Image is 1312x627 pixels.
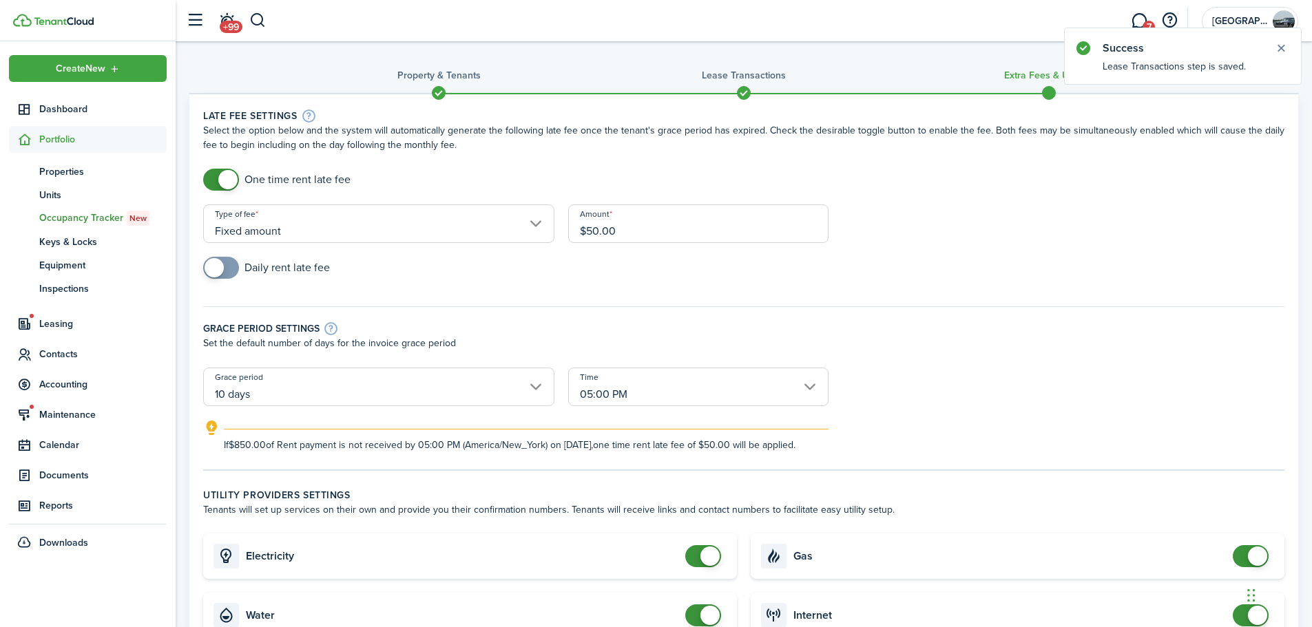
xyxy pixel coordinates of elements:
h3: Property & Tenants [397,68,481,83]
span: Reports [39,498,167,513]
span: Equipment [39,258,167,273]
span: Contacts [39,347,167,361]
span: Accounting [39,377,167,392]
card-title: Electricity [246,550,678,562]
i: outline [203,420,220,436]
a: Units [9,183,167,206]
span: Units [39,188,167,202]
button: Search [249,9,267,32]
img: TenantCloud [34,17,94,25]
a: Reports [9,492,167,519]
span: New [129,212,147,224]
h4: Grace period settings [203,321,320,336]
card-title: Gas [793,550,1226,562]
a: Keys & Locks [9,230,167,253]
a: Dashboard [9,96,167,123]
iframe: Chat Widget [1243,561,1312,627]
button: Close notify [1271,39,1291,58]
wizard-step-header-description: Select the option below and the system will automatically generate the following late fee once th... [203,123,1284,152]
span: Properties [39,164,167,179]
span: Inspections [39,281,167,296]
a: Messaging [1126,3,1152,39]
a: Notifications [214,3,240,39]
span: Maintenance [39,407,167,422]
span: 7 [1143,21,1155,33]
a: Equipment [9,253,167,277]
span: Documents [39,468,167,482]
input: Select time [568,368,829,406]
span: +99 [220,21,242,33]
h3: Extra fees & Utilities [1004,68,1093,83]
notify-title: Success [1103,40,1261,56]
input: Select grace period [203,368,554,406]
a: Properties [9,160,167,183]
a: Occupancy TrackerNew [9,206,167,230]
button: Open resource center [1158,9,1181,32]
button: Open menu [9,55,167,82]
span: Keys & Locks [39,235,167,249]
notify-body: Lease Transactions step is saved. [1065,59,1301,84]
span: Downloads [39,535,88,550]
card-title: Water [246,609,678,621]
span: Portfolio [39,132,167,147]
input: 0.00 [568,204,829,243]
explanation-description: If $850.00 of Rent payment is not received by 05:00 PM (America/New_York) on [DATE], one time ren... [224,438,829,452]
span: Leasing [39,317,167,331]
button: Open sidebar [182,8,208,34]
wizard-step-header-title: Utility providers settings [203,488,1284,502]
h3: Lease Transactions [702,68,786,83]
span: Occupancy Tracker [39,211,167,226]
input: Select type [203,204,554,243]
a: Inspections [9,277,167,300]
img: Silver City [1273,10,1295,32]
span: Calendar [39,438,167,452]
span: Silver City [1212,17,1267,26]
div: Drag [1247,575,1256,616]
p: Set the default number of days for the invoice grace period [203,336,1284,350]
wizard-step-header-title: Late fee settings [203,108,1284,123]
span: Dashboard [39,102,167,116]
img: TenantCloud [13,14,32,27]
span: Create New [56,64,105,74]
wizard-step-header-description: Tenants will set up services on their own and provide you their confirmation numbers. Tenants wil... [203,502,1284,517]
card-title: Internet [793,609,1226,621]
